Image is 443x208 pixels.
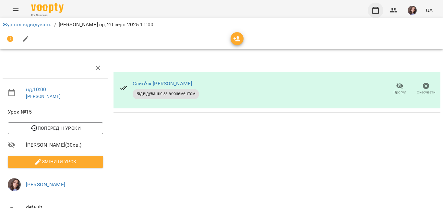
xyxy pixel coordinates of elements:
[387,80,413,98] button: Прогул
[133,91,199,97] span: Відвідування за абонементом
[26,181,65,188] a: [PERSON_NAME]
[423,4,435,16] button: UA
[26,86,46,92] a: нд , 10:00
[13,124,98,132] span: Попередні уроки
[3,21,440,29] nav: breadcrumb
[133,80,192,87] a: Слив'як [PERSON_NAME]
[31,3,64,13] img: Voopty Logo
[413,80,439,98] button: Скасувати
[13,158,98,165] span: Змінити урок
[26,141,103,149] span: [PERSON_NAME] ( 30 хв. )
[393,90,406,95] span: Прогул
[8,122,103,134] button: Попередні уроки
[8,108,103,116] span: Урок №15
[8,178,21,191] img: 8e6d9769290247367f0f90eeedd3a5ee.jpg
[8,156,103,167] button: Змінити урок
[3,21,52,28] a: Журнал відвідувань
[408,6,417,15] img: 8e6d9769290247367f0f90eeedd3a5ee.jpg
[8,3,23,18] button: Menu
[54,21,56,29] li: /
[417,90,436,95] span: Скасувати
[426,7,433,14] span: UA
[26,94,61,99] a: [PERSON_NAME]
[31,13,64,18] span: For Business
[59,21,153,29] p: [PERSON_NAME] ср, 20 серп 2025 11:00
